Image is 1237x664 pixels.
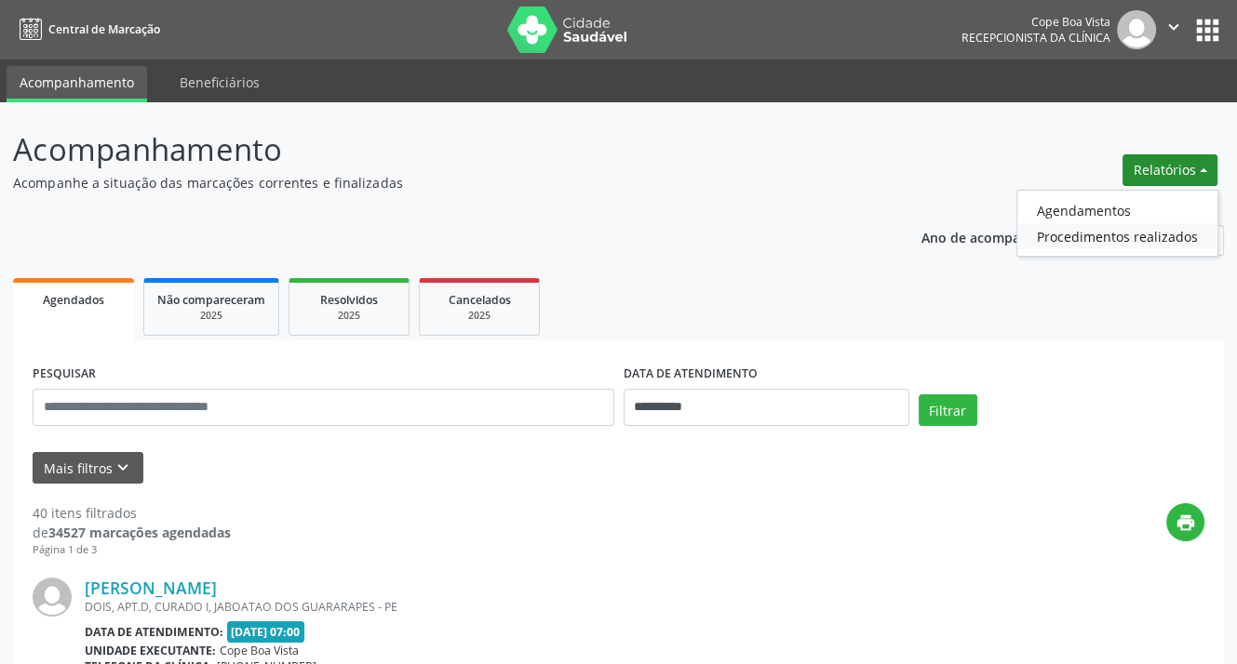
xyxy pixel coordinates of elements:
[1166,503,1204,541] button: print
[43,292,104,308] span: Agendados
[7,66,147,102] a: Acompanhamento
[85,624,223,640] b: Data de atendimento:
[1176,512,1196,533] i: print
[13,126,861,173] p: Acompanhamento
[1163,17,1184,37] i: 
[919,394,977,426] button: Filtrar
[1017,197,1217,223] a: Agendamentos
[1123,154,1217,186] button: Relatórios
[85,599,925,615] div: DOIS, APT.D, CURADO I, JABOATAO DOS GUARARAPES - PE
[433,309,526,323] div: 2025
[33,360,96,389] label: PESQUISAR
[48,21,160,37] span: Central de Marcação
[961,30,1110,46] span: Recepcionista da clínica
[33,578,72,617] img: img
[157,309,265,323] div: 2025
[33,523,231,542] div: de
[1117,10,1156,49] img: img
[921,225,1086,248] p: Ano de acompanhamento
[48,524,231,541] strong: 34527 marcações agendadas
[33,452,143,485] button: Mais filtroskeyboard_arrow_down
[227,621,305,643] span: [DATE] 07:00
[1017,223,1217,249] a: Procedimentos realizados
[449,292,511,308] span: Cancelados
[220,643,299,658] span: Cope Boa Vista
[303,309,396,323] div: 2025
[320,292,378,308] span: Resolvidos
[1016,190,1218,257] ul: Relatórios
[33,542,231,558] div: Página 1 de 3
[113,458,133,478] i: keyboard_arrow_down
[85,578,217,598] a: [PERSON_NAME]
[1156,10,1191,49] button: 
[33,503,231,523] div: 40 itens filtrados
[1191,14,1224,46] button: apps
[961,14,1110,30] div: Cope Boa Vista
[13,14,160,45] a: Central de Marcação
[157,292,265,308] span: Não compareceram
[624,360,758,389] label: DATA DE ATENDIMENTO
[13,173,861,193] p: Acompanhe a situação das marcações correntes e finalizadas
[167,66,273,99] a: Beneficiários
[85,643,216,658] b: Unidade executante:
